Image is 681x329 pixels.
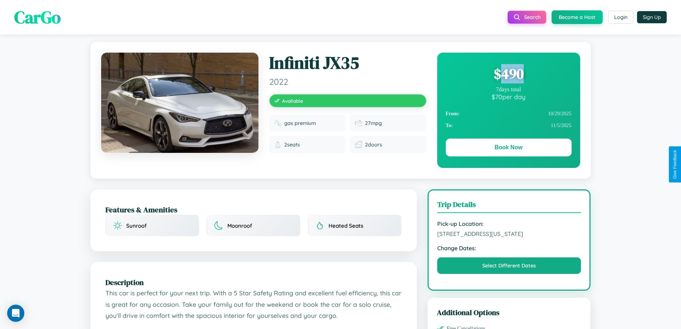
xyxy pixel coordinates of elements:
h2: Features & Amenities [105,204,402,215]
h1: Infiniti JX35 [269,53,426,73]
p: This car is perfect for your next trip. With a 5 Star Safety Rating and excellent fuel efficiency... [105,287,402,321]
button: Select Different Dates [437,257,581,274]
div: $ 70 per day [446,93,572,101]
span: 2 doors [365,141,382,148]
span: 2022 [269,76,426,87]
h2: Description [105,277,402,287]
div: Open Intercom Messenger [7,305,24,322]
span: Heated Seats [329,222,363,229]
button: Sign Up [637,11,667,23]
img: Seats [274,141,281,148]
h3: Additional Options [437,307,582,318]
div: 10 / 29 / 2025 [446,108,572,120]
span: 27 mpg [365,120,382,126]
span: Search [524,14,541,20]
span: Sunroof [126,222,147,229]
strong: Change Dates: [437,245,581,252]
strong: To: [446,122,453,129]
img: Fuel type [274,120,281,127]
button: Book Now [446,139,572,156]
span: [STREET_ADDRESS][US_STATE] [437,230,581,237]
div: Give Feedback [672,150,677,179]
strong: From: [446,111,460,117]
img: Infiniti JX35 2022 [101,53,258,153]
span: Moonroof [227,222,252,229]
button: Search [508,11,546,24]
span: CarGo [14,5,61,29]
div: 11 / 5 / 2025 [446,120,572,131]
span: Available [282,98,303,104]
h3: Trip Details [437,199,581,213]
div: $ 490 [446,64,572,83]
span: 2 seats [284,141,300,148]
span: gas premium [284,120,316,126]
div: 7 days total [446,86,572,93]
button: Login [608,11,633,24]
strong: Pick-up Location: [437,220,581,227]
button: Become a Host [552,10,603,24]
img: Doors [355,141,362,148]
img: Fuel efficiency [355,120,362,127]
